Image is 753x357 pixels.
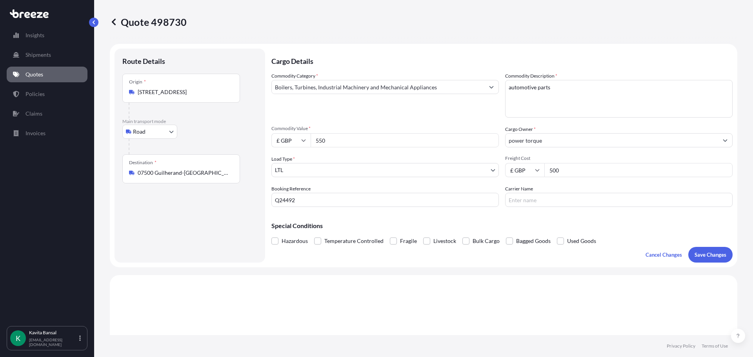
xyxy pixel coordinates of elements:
span: Hazardous [282,235,308,247]
p: Quotes [25,71,43,78]
input: Full name [506,133,718,147]
label: Booking Reference [271,185,311,193]
p: Special Conditions [271,223,733,229]
a: Shipments [7,47,87,63]
input: Destination [138,169,230,177]
span: Bulk Cargo [473,235,500,247]
span: Load Type [271,155,295,163]
a: Privacy Policy [667,343,695,349]
button: Select transport [122,125,177,139]
p: Main transport mode [122,118,257,125]
p: Claims [25,110,42,118]
input: Enter amount [544,163,733,177]
input: Your internal reference [271,193,499,207]
p: Policies [25,90,45,98]
p: Cargo Details [271,49,733,72]
p: Insights [25,31,44,39]
button: LTL [271,163,499,177]
textarea: automotive parts [505,80,733,118]
span: Fragile [400,235,417,247]
p: Kavita Bansal [29,330,78,336]
a: Insights [7,27,87,43]
span: Livestock [433,235,456,247]
p: Quote 498730 [110,16,187,28]
input: Enter name [505,193,733,207]
button: Show suggestions [718,133,732,147]
label: Commodity Category [271,72,318,80]
span: Commodity Value [271,125,499,132]
div: Destination [129,159,156,166]
span: Freight Cost [505,155,733,161]
p: Route Details [122,56,165,66]
p: [EMAIL_ADDRESS][DOMAIN_NAME] [29,337,78,347]
a: Terms of Use [702,343,728,349]
input: Select a commodity type [272,80,484,94]
label: Commodity Description [505,72,557,80]
a: Invoices [7,125,87,141]
p: Shipments [25,51,51,59]
span: K [16,334,20,342]
button: Save Changes [688,247,733,263]
p: Invoices [25,129,45,137]
label: Carrier Name [505,185,533,193]
div: Origin [129,79,146,85]
p: Save Changes [695,251,726,259]
label: Cargo Owner [505,125,536,133]
span: LTL [275,166,283,174]
span: Road [133,128,146,136]
p: Cancel Changes [646,251,682,259]
span: Used Goods [567,235,596,247]
span: Bagged Goods [516,235,551,247]
button: Cancel Changes [639,247,688,263]
a: Claims [7,106,87,121]
input: Type amount [311,133,499,147]
span: Temperature Controlled [324,235,384,247]
a: Quotes [7,67,87,82]
a: Policies [7,86,87,102]
input: Origin [138,88,230,96]
button: Show suggestions [484,80,498,94]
